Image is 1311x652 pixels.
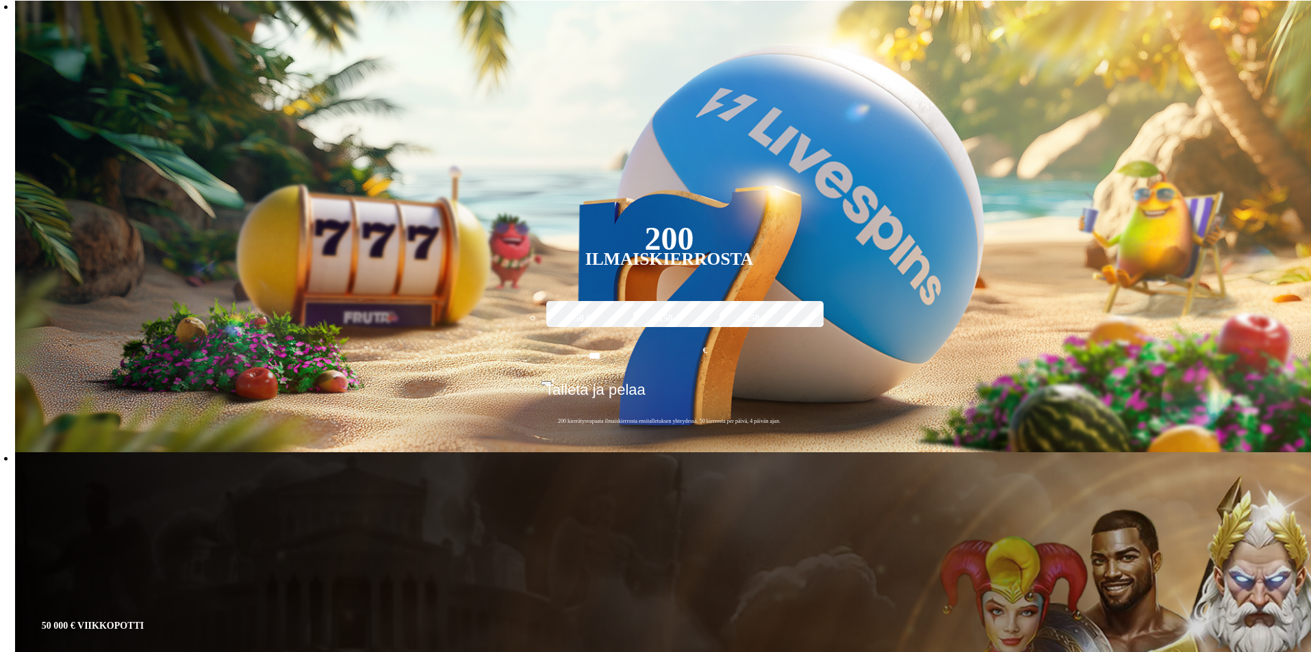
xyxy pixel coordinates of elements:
span: € [552,376,556,384]
span: € [703,344,707,357]
div: 200 [644,231,693,247]
button: Talleta ja pelaa [541,380,798,409]
div: Ilmaiskierrosta [585,251,754,268]
span: 200 kierrätysvapaata ilmaiskierrosta ensitalletuksen yhteydessä. 50 kierrosta per päivä, 4 päivän... [541,417,798,425]
label: 150 € [630,299,709,339]
label: 250 € [716,299,795,339]
span: 50 000 € VIIKKOPOTTI [36,618,150,634]
label: 50 € [543,299,622,339]
span: Talleta ja pelaa [545,381,646,408]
